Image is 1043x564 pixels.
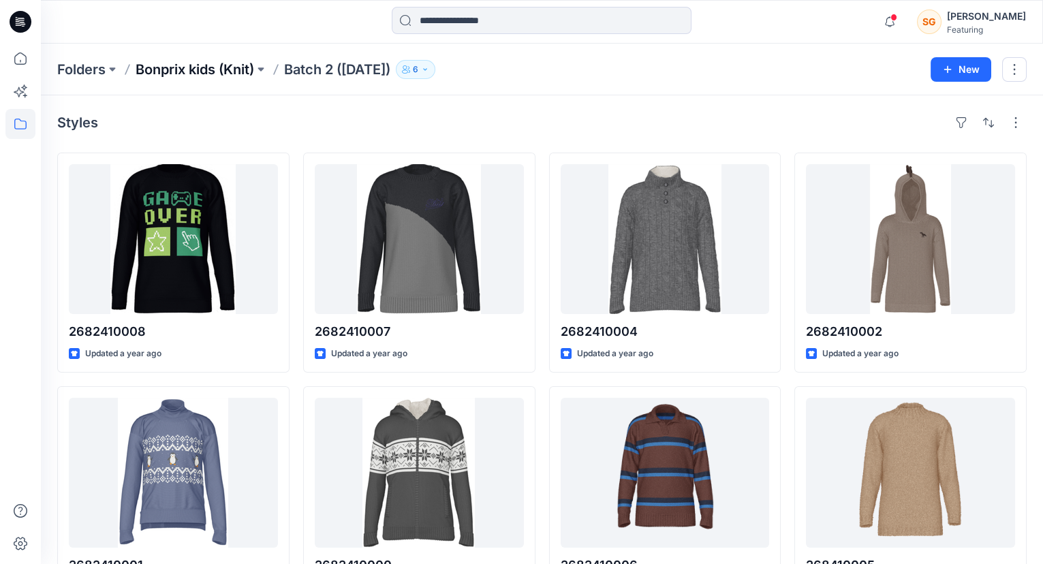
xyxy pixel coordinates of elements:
[315,398,524,548] a: 2682410000
[396,60,435,79] button: 6
[947,25,1026,35] div: Featuring
[136,60,254,79] a: Bonprix kids (Knit)
[806,322,1015,341] p: 2682410002
[947,8,1026,25] div: [PERSON_NAME]
[577,347,653,361] p: Updated a year ago
[806,398,1015,548] a: 268410005
[315,322,524,341] p: 2682410007
[561,164,770,314] a: 2682410004
[69,398,278,548] a: 2682410001
[284,60,390,79] p: Batch 2 ([DATE])
[806,164,1015,314] a: 2682410002
[931,57,991,82] button: New
[57,114,98,131] h4: Styles
[331,347,407,361] p: Updated a year ago
[85,347,161,361] p: Updated a year ago
[917,10,941,34] div: SG
[69,322,278,341] p: 2682410008
[561,398,770,548] a: 2682410006
[57,60,106,79] a: Folders
[561,322,770,341] p: 2682410004
[315,164,524,314] a: 2682410007
[413,62,418,77] p: 6
[822,347,899,361] p: Updated a year ago
[69,164,278,314] a: 2682410008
